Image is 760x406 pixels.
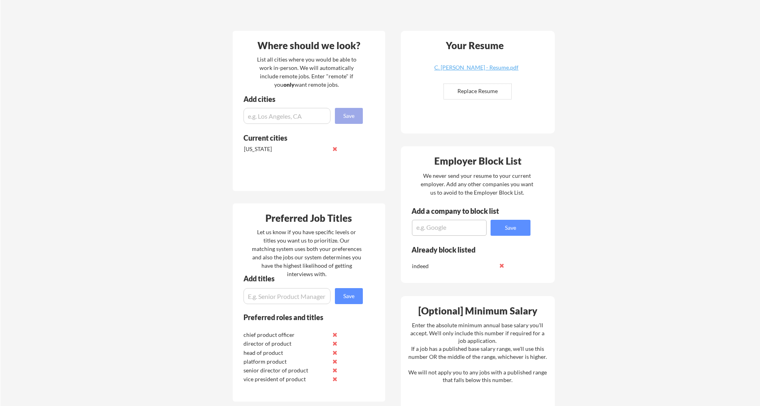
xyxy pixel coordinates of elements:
div: Add a company to block list [412,207,511,215]
a: C. [PERSON_NAME] - Resume.pdf [429,65,524,77]
div: We never send your resume to your current employer. Add any other companies you want us to avoid ... [420,171,534,197]
div: senior director of product [243,366,328,374]
div: Enter the absolute minimum annual base salary you'll accept. We'll only include this number if re... [408,321,547,384]
div: C. [PERSON_NAME] - Resume.pdf [429,65,524,70]
div: Already block listed [412,246,520,253]
button: Save [335,288,363,304]
div: Your Resume [435,41,515,50]
strong: only [283,81,295,88]
button: Save [335,108,363,124]
div: head of product [243,349,328,357]
div: chief product officer [243,331,328,339]
div: Where should we look? [235,41,383,50]
div: Preferred Job Titles [235,213,383,223]
div: platform product [243,358,328,366]
div: Preferred roles and titles [243,314,352,321]
input: E.g. Senior Product Manager [243,288,331,304]
input: e.g. Los Angeles, CA [243,108,331,124]
button: Save [491,220,530,236]
div: Add cities [243,96,365,103]
div: Add titles [243,275,356,282]
div: director of product [243,340,328,348]
div: indeed [412,262,496,270]
div: [Optional] Minimum Salary [404,306,552,316]
div: [US_STATE] [244,145,328,153]
div: vice president of product [243,376,328,384]
div: Current cities [243,134,354,141]
div: List all cities where you would be able to work in-person. We will automatically include remote j... [252,55,362,89]
div: Let us know if you have specific levels or titles you want us to prioritize. Our matching system ... [252,228,362,278]
div: Employer Block List [404,156,552,166]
